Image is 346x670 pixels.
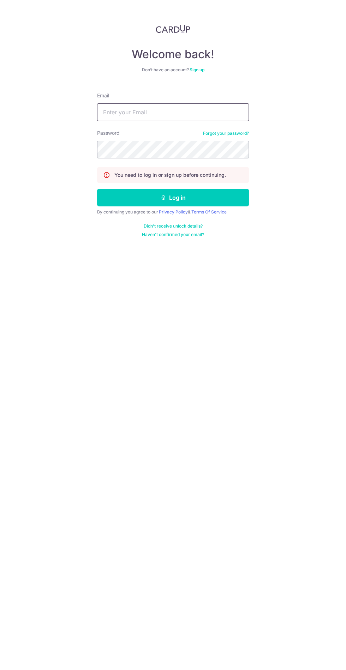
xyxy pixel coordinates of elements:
[191,209,227,215] a: Terms Of Service
[114,171,226,179] p: You need to log in or sign up before continuing.
[97,47,249,61] h4: Welcome back!
[190,67,204,72] a: Sign up
[144,223,203,229] a: Didn't receive unlock details?
[159,209,188,215] a: Privacy Policy
[97,129,120,137] label: Password
[97,67,249,73] div: Don’t have an account?
[97,209,249,215] div: By continuing you agree to our &
[97,103,249,121] input: Enter your Email
[97,92,109,99] label: Email
[156,25,190,33] img: CardUp Logo
[97,189,249,206] button: Log in
[142,232,204,237] a: Haven't confirmed your email?
[203,131,249,136] a: Forgot your password?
